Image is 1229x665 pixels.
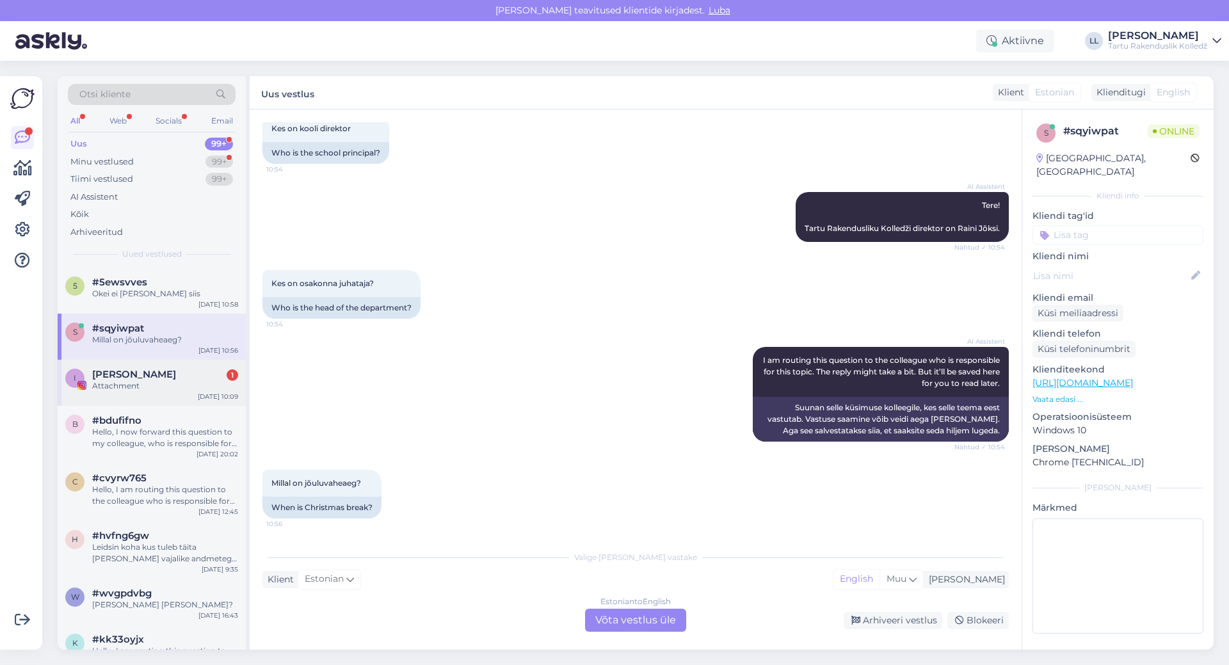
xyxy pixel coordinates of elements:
p: Kliendi nimi [1032,250,1203,263]
div: 1 [227,369,238,381]
p: Märkmed [1032,501,1203,515]
span: k [72,638,78,648]
span: s [73,327,77,337]
p: Windows 10 [1032,424,1203,437]
p: Kliendi email [1032,291,1203,305]
div: Minu vestlused [70,156,134,168]
span: I [74,373,76,383]
div: AI Assistent [70,191,118,204]
div: [DATE] 12:45 [198,507,238,517]
span: AI Assistent [957,337,1005,346]
span: Muu [887,573,906,584]
div: English [833,570,880,589]
p: Klienditeekond [1032,363,1203,376]
span: Estonian [1035,86,1074,99]
div: Who is the head of the department? [262,297,421,319]
p: Operatsioonisüsteem [1032,410,1203,424]
div: Arhiveeritud [70,226,123,239]
span: Nähtud ✓ 10:54 [954,243,1005,252]
input: Lisa tag [1032,225,1203,244]
span: Millal on jõuluvaheaeg? [271,478,361,488]
span: I am routing this question to the colleague who is responsible for this topic. The reply might ta... [763,355,1002,388]
span: Uued vestlused [122,248,182,260]
span: b [72,419,78,429]
label: Uus vestlus [261,84,314,101]
div: [DATE] 16:43 [198,611,238,620]
div: Okei ei [PERSON_NAME] siis [92,288,238,300]
div: Email [209,113,236,129]
div: Võta vestlus üle [585,609,686,632]
div: Millal on jõuluvaheaeg? [92,334,238,346]
div: 99+ [205,156,233,168]
div: Suunan selle küsimuse kolleegile, kes selle teema eest vastutab. Vastuse saamine võib veidi aega ... [753,397,1009,442]
div: When is Christmas break? [262,497,382,518]
div: [DATE] 9:35 [202,565,238,574]
div: Web [107,113,129,129]
div: 99+ [205,173,233,186]
span: 10:54 [266,319,314,329]
div: Socials [153,113,184,129]
div: [PERSON_NAME] [1108,31,1207,41]
img: Askly Logo [10,86,35,111]
span: Otsi kliente [79,88,131,101]
div: Estonian to English [600,596,671,607]
div: [DATE] 10:09 [198,392,238,401]
div: Klient [262,573,294,586]
div: Küsi telefoninumbrit [1032,341,1136,358]
p: Chrome [TECHNICAL_ID] [1032,456,1203,469]
span: Kes on kooli direktor [271,124,351,133]
div: Tiimi vestlused [70,173,133,186]
span: #wvgpdvbg [92,588,152,599]
span: #cvyrw765 [92,472,147,484]
div: [PERSON_NAME] [PERSON_NAME]? [92,599,238,611]
div: LL [1085,32,1103,50]
div: Tartu Rakenduslik Kolledž [1108,41,1207,51]
div: Attachment [92,380,238,392]
div: Kliendi info [1032,190,1203,202]
span: English [1157,86,1190,99]
div: Valige [PERSON_NAME] vastake [262,552,1009,563]
span: Luba [705,4,734,16]
span: s [1044,128,1048,138]
span: AI Assistent [957,182,1005,191]
span: Kes on osakonna juhataja? [271,278,374,288]
a: [PERSON_NAME]Tartu Rakenduslik Kolledž [1108,31,1221,51]
span: Estonian [305,572,344,586]
div: Hello, I now forward this question to my colleague, who is responsible for this. The reply will b... [92,426,238,449]
div: Who is the school principal? [262,142,389,164]
span: Ismail Mirzojev [92,369,176,380]
p: Kliendi tag'id [1032,209,1203,223]
div: Leidsin koha kus tuleb täita [PERSON_NAME] vajalike andmetega, et saaks siseveebiga liituda [92,541,238,565]
div: Arhiveeri vestlus [844,612,942,629]
div: Aktiivne [976,29,1054,52]
div: Hello, I am routing this question to the colleague who is responsible for this topic. The reply m... [92,484,238,507]
div: [DATE] 20:02 [197,449,238,459]
span: 10:56 [266,519,314,529]
div: Küsi meiliaadressi [1032,305,1123,322]
div: [PERSON_NAME] [1032,482,1203,493]
span: w [71,592,79,602]
div: [PERSON_NAME] [924,573,1005,586]
span: #sqyiwpat [92,323,144,334]
div: Uus [70,138,87,150]
span: 10:54 [266,164,314,174]
span: #kk33oyjx [92,634,144,645]
div: [GEOGRAPHIC_DATA], [GEOGRAPHIC_DATA] [1036,152,1191,179]
span: #bdufifno [92,415,141,426]
span: c [72,477,78,486]
p: Vaata edasi ... [1032,394,1203,405]
div: Kõik [70,208,89,221]
span: 5 [73,281,77,291]
div: All [68,113,83,129]
div: 99+ [205,138,233,150]
p: [PERSON_NAME] [1032,442,1203,456]
div: Klient [993,86,1024,99]
span: h [72,534,78,544]
input: Lisa nimi [1033,269,1189,283]
span: #hvfng6gw [92,530,149,541]
span: Nähtud ✓ 10:54 [954,442,1005,452]
div: # sqyiwpat [1063,124,1148,139]
div: Blokeeri [947,612,1009,629]
a: [URL][DOMAIN_NAME] [1032,377,1133,389]
p: Kliendi telefon [1032,327,1203,341]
